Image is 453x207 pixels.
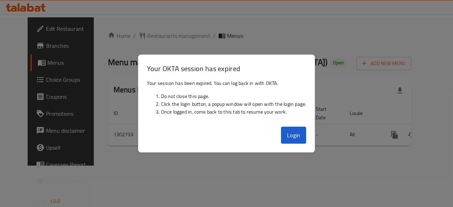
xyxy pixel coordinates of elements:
li: Do not close this page. [161,92,306,100]
div: Your session has been expired. You can log back in with OKTA. [138,76,315,124]
button: Login [281,127,306,144]
li: Click the login button, a popup window will open with the login page. [161,100,306,108]
h3: Your OKTA session has expired [147,63,306,74]
li: Once logged in, come back to this tab to resume your work. [161,108,306,116]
